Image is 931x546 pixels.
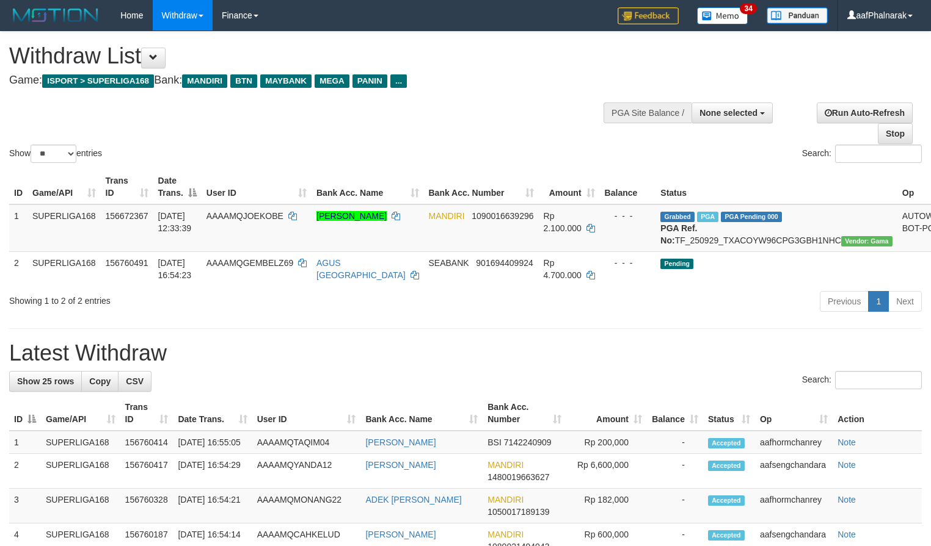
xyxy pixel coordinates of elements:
span: AAAAMQJOEKOBE [206,211,283,221]
td: - [647,454,703,489]
span: Show 25 rows [17,376,74,386]
td: aafhormchanrey [755,489,833,523]
th: ID: activate to sort column descending [9,396,41,431]
span: Rp 4.700.000 [544,258,582,280]
a: Stop [878,123,913,144]
select: Showentries [31,145,76,163]
a: [PERSON_NAME] [365,437,436,447]
span: MANDIRI [487,495,524,505]
span: 156672367 [106,211,148,221]
td: aafhormchanrey [755,431,833,454]
td: SUPERLIGA168 [27,204,101,252]
th: Status: activate to sort column ascending [703,396,755,431]
a: ADEK [PERSON_NAME] [365,495,461,505]
a: 1 [868,291,889,312]
span: ... [390,74,407,88]
a: [PERSON_NAME] [365,530,436,539]
span: Copy 7142240909 to clipboard [504,437,552,447]
span: Accepted [708,530,745,541]
td: AAAAMQTAQIM04 [252,431,361,454]
a: Note [838,460,856,470]
th: Date Trans.: activate to sort column ascending [173,396,252,431]
label: Search: [802,145,922,163]
input: Search: [835,145,922,163]
td: 1 [9,431,41,454]
span: CSV [126,376,144,386]
img: Button%20Memo.svg [697,7,748,24]
a: Note [838,437,856,447]
span: [DATE] 16:54:23 [158,258,192,280]
td: aafsengchandara [755,454,833,489]
td: SUPERLIGA168 [41,489,120,523]
td: AAAAMQMONANG22 [252,489,361,523]
td: [DATE] 16:55:05 [173,431,252,454]
td: Rp 6,600,000 [566,454,647,489]
td: 156760328 [120,489,173,523]
button: None selected [692,102,773,123]
span: 34 [740,3,756,14]
th: Balance: activate to sort column ascending [647,396,703,431]
th: Balance [600,170,656,204]
div: PGA Site Balance / [604,102,692,123]
th: User ID: activate to sort column ascending [252,396,361,431]
span: Copy 1050017189139 to clipboard [487,507,549,517]
a: AGUS [GEOGRAPHIC_DATA] [316,258,406,280]
td: [DATE] 16:54:29 [173,454,252,489]
th: Date Trans.: activate to sort column descending [153,170,202,204]
input: Search: [835,371,922,389]
td: SUPERLIGA168 [41,431,120,454]
a: Run Auto-Refresh [817,102,913,123]
img: panduan.png [767,7,828,24]
span: None selected [699,108,758,118]
span: MAYBANK [260,74,312,88]
span: MEGA [315,74,349,88]
b: PGA Ref. No: [660,223,697,245]
th: Amount: activate to sort column ascending [539,170,600,204]
td: Rp 182,000 [566,489,647,523]
th: Bank Acc. Number: activate to sort column ascending [424,170,539,204]
span: Rp 2.100.000 [544,211,582,233]
span: AAAAMQGEMBELZ69 [206,258,293,268]
th: Trans ID: activate to sort column ascending [120,396,173,431]
div: - - - [605,257,651,269]
a: Copy [81,371,119,392]
span: Grabbed [660,212,695,222]
td: Rp 200,000 [566,431,647,454]
div: Showing 1 to 2 of 2 entries [9,290,379,307]
a: Next [888,291,922,312]
a: Note [838,495,856,505]
span: BTN [230,74,257,88]
label: Search: [802,371,922,389]
td: SUPERLIGA168 [41,454,120,489]
a: Previous [820,291,869,312]
label: Show entries [9,145,102,163]
td: AAAAMQYANDA12 [252,454,361,489]
span: Pending [660,259,693,269]
td: TF_250929_TXACOYW96CPG3GBH1NHC [655,204,897,252]
td: 2 [9,251,27,286]
h1: Latest Withdraw [9,341,922,365]
th: ID [9,170,27,204]
a: Show 25 rows [9,371,82,392]
span: MANDIRI [182,74,227,88]
img: MOTION_logo.png [9,6,102,24]
th: Amount: activate to sort column ascending [566,396,647,431]
span: Copy [89,376,111,386]
td: 156760417 [120,454,173,489]
th: Op: activate to sort column ascending [755,396,833,431]
h4: Game: Bank: [9,74,608,87]
span: MANDIRI [487,530,524,539]
th: Bank Acc. Number: activate to sort column ascending [483,396,566,431]
th: Trans ID: activate to sort column ascending [101,170,153,204]
td: 1 [9,204,27,252]
td: 2 [9,454,41,489]
td: 156760414 [120,431,173,454]
th: Bank Acc. Name: activate to sort column ascending [360,396,483,431]
td: 3 [9,489,41,523]
th: Game/API: activate to sort column ascending [41,396,120,431]
div: - - - [605,210,651,222]
th: User ID: activate to sort column ascending [202,170,312,204]
span: MANDIRI [487,460,524,470]
a: [PERSON_NAME] [365,460,436,470]
span: PGA Pending [721,212,782,222]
